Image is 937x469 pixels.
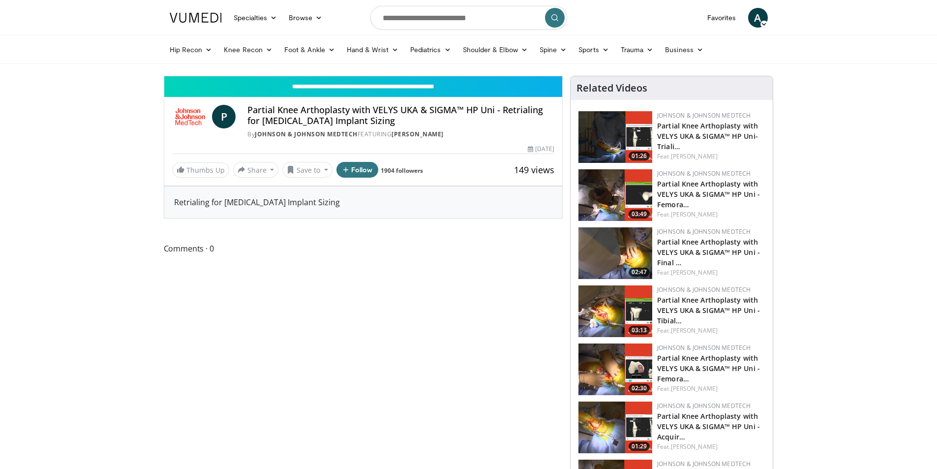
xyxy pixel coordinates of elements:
span: 01:26 [629,152,650,160]
a: Thumbs Up [172,162,229,178]
div: Feat. [657,210,765,219]
a: Hip Recon [164,40,218,60]
div: By FEATURING [247,130,554,139]
img: 27e23ca4-618a-4dda-a54e-349283c0b62a.png.150x105_q85_crop-smart_upscale.png [578,344,652,395]
span: 149 views [514,164,554,176]
a: Johnson & Johnson MedTech [657,460,751,468]
img: dd3a4334-c556-4f04-972a-bd0a847124c3.png.150x105_q85_crop-smart_upscale.png [578,402,652,453]
div: [DATE] [528,145,554,154]
a: [PERSON_NAME] [671,442,718,451]
a: Sports [573,40,615,60]
div: Feat. [657,268,765,277]
a: Trauma [615,40,660,60]
span: 03:49 [629,210,650,219]
a: Johnson & Johnson MedTech [657,344,751,352]
a: Shoulder & Elbow [457,40,534,60]
a: A [748,8,768,28]
span: 01:29 [629,442,650,451]
a: Partial Knee Arthoplasty with VELYS UKA & SIGMA™ HP Uni - Acquir… [657,411,760,441]
a: 01:29 [578,402,652,453]
button: Save to [282,162,332,178]
a: Johnson & Johnson MedTech [657,227,751,236]
a: Partial Knee Arthoplasty with VELYS UKA & SIGMA™ HP Uni - Tibial… [657,295,760,325]
img: 54517014-b7e0-49d7-8366-be4d35b6cc59.png.150x105_q85_crop-smart_upscale.png [578,111,652,163]
div: Feat. [657,152,765,161]
a: 03:13 [578,285,652,337]
a: 1904 followers [381,166,423,175]
h4: Related Videos [576,82,647,94]
span: Comments 0 [164,242,563,255]
a: Johnson & Johnson MedTech [657,169,751,178]
img: 13513cbe-2183-4149-ad2a-2a4ce2ec625a.png.150x105_q85_crop-smart_upscale.png [578,169,652,221]
a: P [212,105,236,128]
img: VuMedi Logo [170,13,222,23]
a: Browse [283,8,328,28]
a: Spine [534,40,573,60]
span: 02:47 [629,268,650,277]
button: Follow [336,162,379,178]
a: Foot & Ankle [278,40,341,60]
a: Favorites [701,8,742,28]
a: Knee Recon [218,40,278,60]
a: 03:49 [578,169,652,221]
a: Business [659,40,709,60]
div: Feat. [657,384,765,393]
div: Feat. [657,442,765,451]
a: 01:26 [578,111,652,163]
a: [PERSON_NAME] [671,210,718,219]
div: Feat. [657,326,765,335]
span: 03:13 [629,326,650,335]
button: Share [233,162,279,178]
div: Retrialing for [MEDICAL_DATA] Implant Sizing [164,187,563,218]
a: 02:47 [578,227,652,279]
a: Johnson & Johnson MedTech [657,285,751,294]
a: Partial Knee Arthoplasty with VELYS UKA & SIGMA™ HP Uni - Femora… [657,179,760,209]
a: [PERSON_NAME] [671,326,718,335]
a: [PERSON_NAME] [392,130,444,138]
h4: Partial Knee Arthoplasty with VELYS UKA & SIGMA™ HP Uni - Retrialing for [MEDICAL_DATA] Implant S... [247,105,554,126]
img: fca33e5d-2676-4c0d-8432-0e27cf4af401.png.150x105_q85_crop-smart_upscale.png [578,285,652,337]
a: Partial Knee Arthoplasty with VELYS UKA & SIGMA™ HP Uni - Final … [657,237,760,267]
span: 02:30 [629,384,650,393]
a: Pediatrics [404,40,457,60]
a: [PERSON_NAME] [671,152,718,160]
a: Hand & Wrist [341,40,404,60]
a: 02:30 [578,344,652,395]
img: 2dac1888-fcb6-4628-a152-be974a3fbb82.png.150x105_q85_crop-smart_upscale.png [578,227,652,279]
a: Johnson & Johnson MedTech [255,130,358,138]
a: [PERSON_NAME] [671,384,718,393]
a: Johnson & Johnson MedTech [657,111,751,120]
a: Partial Knee Arthoplasty with VELYS UKA & SIGMA™ HP Uni - Femora… [657,353,760,383]
img: Johnson & Johnson MedTech [172,105,209,128]
input: Search topics, interventions [370,6,567,30]
a: [PERSON_NAME] [671,268,718,277]
a: Partial Knee Arthoplasty with VELYS UKA & SIGMA™ HP Uni- Triali… [657,121,758,151]
a: Specialties [228,8,283,28]
a: Johnson & Johnson MedTech [657,402,751,410]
